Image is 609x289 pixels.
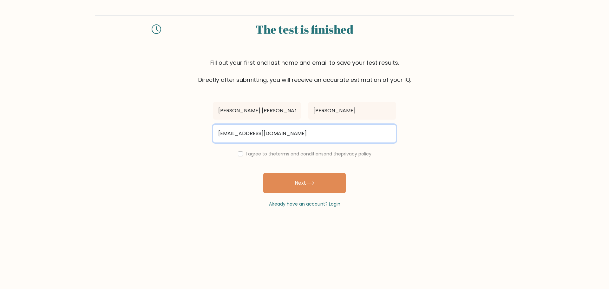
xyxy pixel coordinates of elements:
[213,102,301,120] input: First name
[269,201,340,207] a: Already have an account? Login
[246,151,371,157] label: I agree to the and the
[341,151,371,157] a: privacy policy
[95,58,514,84] div: Fill out your first and last name and email to save your test results. Directly after submitting,...
[169,21,440,38] div: The test is finished
[276,151,324,157] a: terms and conditions
[308,102,396,120] input: Last name
[213,125,396,142] input: Email
[263,173,346,193] button: Next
